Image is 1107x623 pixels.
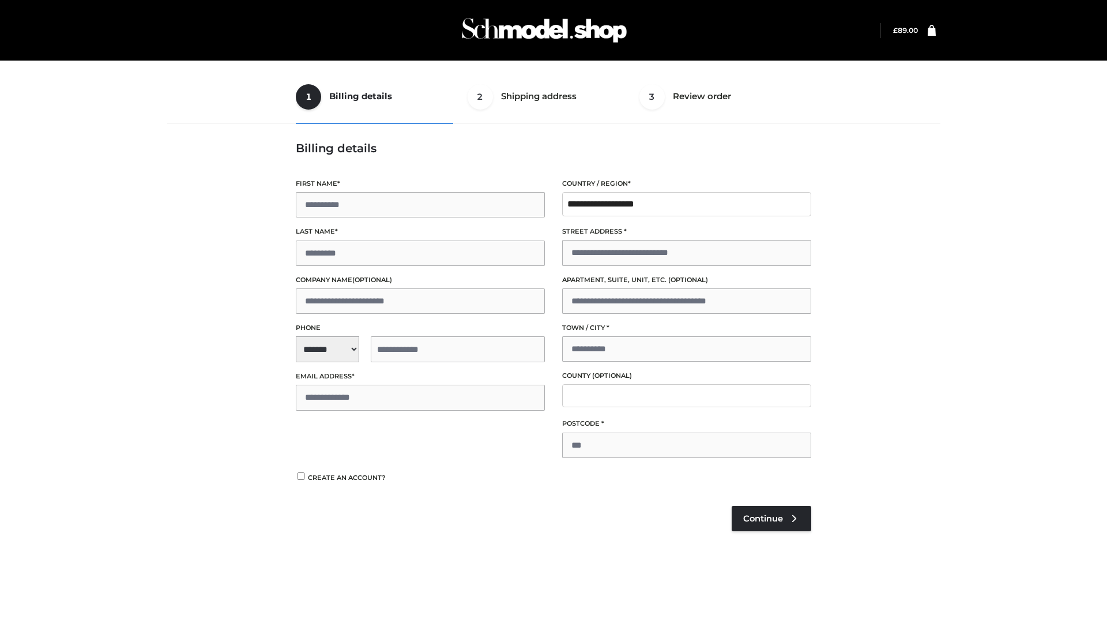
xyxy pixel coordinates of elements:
[296,178,545,189] label: First name
[562,178,811,189] label: Country / Region
[296,472,306,480] input: Create an account?
[562,418,811,429] label: Postcode
[562,322,811,333] label: Town / City
[458,7,631,53] img: Schmodel Admin 964
[592,371,632,380] span: (optional)
[296,371,545,382] label: Email address
[893,26,918,35] bdi: 89.00
[732,506,811,531] a: Continue
[308,474,386,482] span: Create an account?
[562,226,811,237] label: Street address
[893,26,918,35] a: £89.00
[562,370,811,381] label: County
[296,141,811,155] h3: Billing details
[296,322,545,333] label: Phone
[296,275,545,286] label: Company name
[562,275,811,286] label: Apartment, suite, unit, etc.
[893,26,898,35] span: £
[668,276,708,284] span: (optional)
[296,226,545,237] label: Last name
[743,513,783,524] span: Continue
[352,276,392,284] span: (optional)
